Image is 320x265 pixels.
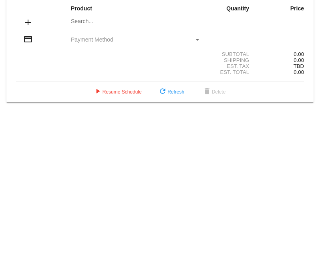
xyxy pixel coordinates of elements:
div: Est. Total [208,69,256,75]
div: Subtotal [208,51,256,57]
input: Search... [71,18,201,25]
div: 0.00 [256,51,304,57]
div: Shipping [208,57,256,63]
span: Refresh [158,89,184,95]
strong: Quantity [226,5,249,12]
mat-icon: add [23,18,33,27]
span: Resume Schedule [93,89,142,95]
span: 0.00 [294,57,304,63]
span: Delete [202,89,226,95]
mat-icon: refresh [158,87,167,97]
mat-select: Payment Method [71,36,201,43]
strong: Price [290,5,304,12]
strong: Product [71,5,92,12]
div: Est. Tax [208,63,256,69]
mat-icon: delete [202,87,212,97]
span: 0.00 [294,69,304,75]
mat-icon: play_arrow [93,87,103,97]
mat-icon: credit_card [23,34,33,44]
span: Payment Method [71,36,113,43]
span: TBD [294,63,304,69]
